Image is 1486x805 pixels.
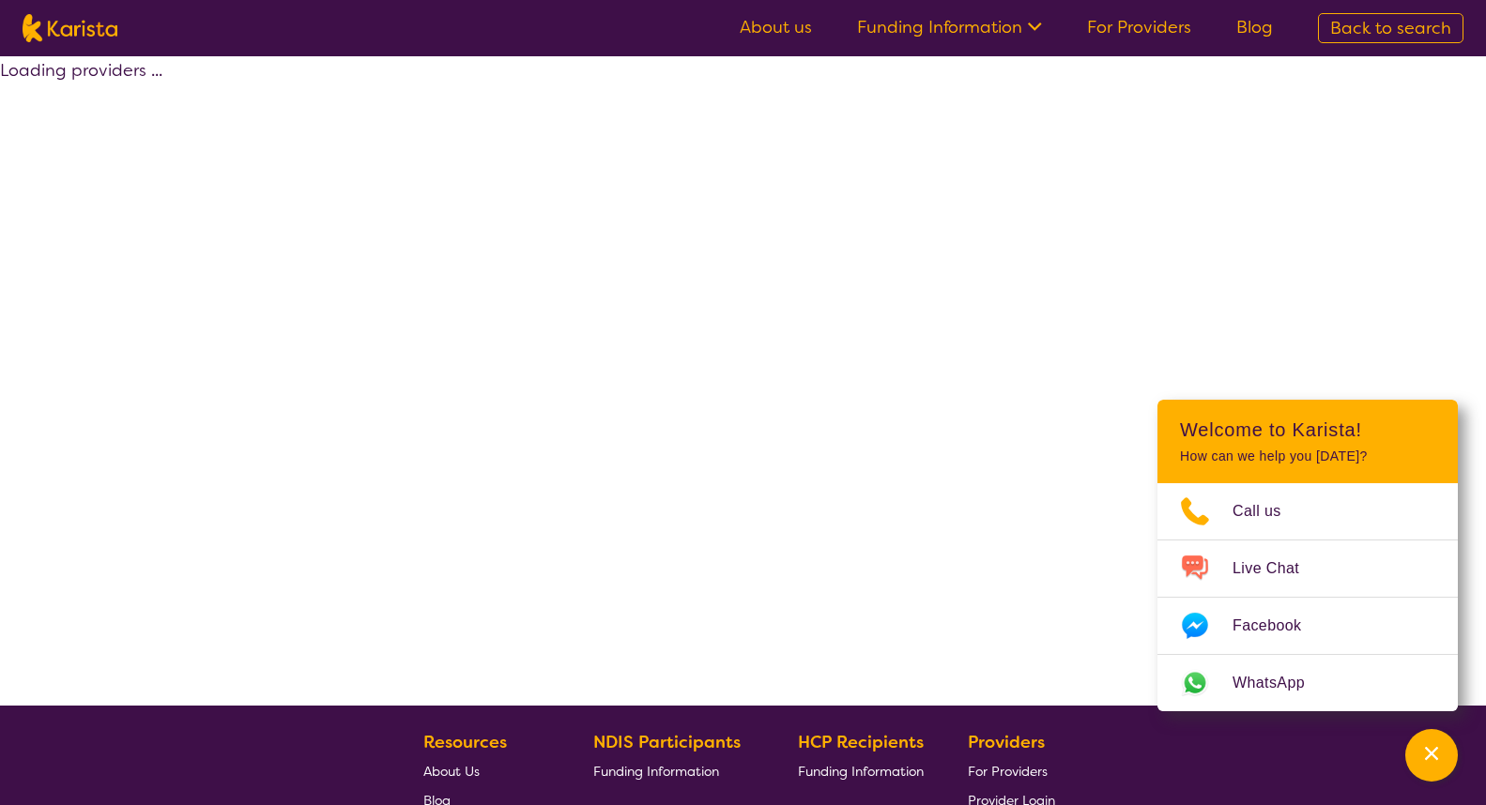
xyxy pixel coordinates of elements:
a: Blog [1236,16,1273,38]
span: Live Chat [1233,554,1322,583]
a: Funding Information [798,756,924,785]
b: NDIS Participants [593,731,741,753]
a: Funding Information [857,16,1042,38]
button: Channel Menu [1405,729,1458,782]
b: HCP Recipients [798,731,924,753]
span: For Providers [968,763,1048,780]
a: Web link opens in a new tab. [1157,655,1458,711]
span: Funding Information [798,763,924,780]
span: WhatsApp [1233,669,1327,697]
a: Funding Information [593,756,755,785]
img: Karista logo [23,14,117,42]
a: About Us [423,756,549,785]
ul: Choose channel [1157,483,1458,711]
div: Channel Menu [1157,400,1458,711]
a: About us [740,16,812,38]
h2: Welcome to Karista! [1180,418,1435,441]
span: Call us [1233,497,1304,525]
b: Providers [968,731,1045,753]
a: Back to search [1318,13,1463,43]
span: Facebook [1233,612,1324,640]
a: For Providers [968,756,1055,785]
p: How can we help you [DATE]? [1180,448,1435,464]
a: For Providers [1087,16,1191,38]
span: Back to search [1330,17,1451,39]
span: Funding Information [593,763,719,780]
b: Resources [423,731,507,753]
span: About Us [423,763,480,780]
